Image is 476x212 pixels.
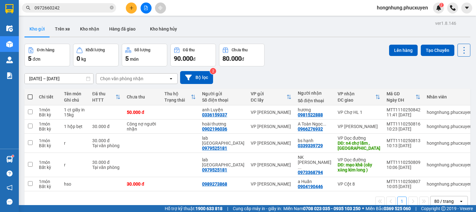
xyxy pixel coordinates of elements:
div: bs hạnh [298,138,331,143]
div: MTT1110250813 [387,138,420,143]
div: DĐ: n4 chợ lầm , Mạo Khê [338,141,380,151]
div: r [64,162,86,167]
span: 0 [77,55,80,62]
span: món [130,57,139,62]
span: đơn [33,57,40,62]
img: warehouse-icon [6,41,13,47]
button: Đơn hàng5đơn [24,44,70,66]
div: Chọn văn phòng nhận [100,75,143,82]
div: HTTT [92,98,115,103]
div: VP nhận [338,91,375,96]
div: Tại văn phòng [92,165,120,170]
div: VP Dọc đường [338,136,380,141]
div: VP Dọc đường [338,157,380,162]
div: A Toàn Ngọc Hà [298,121,331,126]
span: question-circle [7,170,13,176]
div: Chưa thu [127,94,158,99]
div: 1 ct giấy in 15kg [64,107,86,117]
div: Ghi chú [64,98,86,103]
button: Tạo Chuyến [421,45,454,56]
button: aim [155,3,166,14]
th: Toggle SortBy [248,89,295,105]
div: 11:41 [DATE] [387,112,420,117]
div: 10:05 [DATE] [387,184,420,189]
div: 30.000 đ [92,138,120,143]
button: Đã thu90.000đ [170,44,216,66]
button: Khối lượng0kg [73,44,119,66]
span: copyright [441,206,446,211]
div: hoài thương [202,121,244,126]
div: 0336159337 [202,112,227,117]
span: ⚪️ [362,207,364,210]
span: đ [242,57,244,62]
div: Bất kỳ [39,126,58,131]
div: lab Phú Thành [202,136,244,146]
span: ... [298,165,302,170]
div: hongnhung.phucxuyen [427,110,472,115]
img: warehouse-icon [6,25,13,32]
div: Ngày ĐH [387,98,415,103]
div: Số lượng [134,48,150,52]
button: plus [126,3,137,14]
span: notification [7,185,13,191]
div: lab Phú Thành [202,157,244,167]
span: 80.000 [222,55,242,62]
sup: 2 [210,68,216,74]
div: Tại văn phòng [92,143,120,148]
div: 0981522888 [298,112,323,117]
div: hongnhung.phucxuyen [427,141,472,146]
svg: open [168,76,174,81]
div: 10:06 [DATE] [387,165,420,170]
th: Toggle SortBy [334,89,383,105]
div: Bất kỳ [39,112,58,117]
th: Toggle SortBy [383,89,424,105]
button: Chưa thu80.000đ [219,44,265,66]
div: hso [64,181,86,187]
div: VP [PERSON_NAME] [251,110,291,115]
input: Tìm tên, số ĐT hoặc mã đơn [35,4,109,11]
div: ĐC lấy [251,98,286,103]
span: search [26,6,30,10]
button: file-add [141,3,152,14]
button: Lên hàng [389,45,418,56]
img: warehouse-icon [6,57,13,63]
div: 1 hộp bẹt [64,124,86,129]
div: MTT1110250809 [387,160,420,165]
span: | [415,205,416,212]
div: 0904190446 [298,184,323,189]
div: Người nhận [298,91,331,96]
div: 50.000 đ [127,110,158,115]
div: VP gửi [251,91,286,96]
button: Trên xe [50,21,75,36]
div: Đã thu [92,91,115,96]
div: hongnhung.phucxuyen [427,162,472,167]
div: hongnhung.phucxuyen [427,181,472,187]
th: Toggle SortBy [89,89,124,105]
strong: 0708 023 035 - 0935 103 250 [303,206,361,211]
button: Số lượng5món [122,44,167,66]
span: Miền Bắc [366,205,411,212]
div: 1 món [39,107,58,112]
button: 1 [397,197,407,206]
span: file-add [144,6,148,10]
sup: 1 [12,155,14,157]
div: 0973368794 [298,170,323,175]
span: | [227,205,228,212]
div: 0979525181 [202,146,227,151]
span: close-circle [110,5,114,11]
div: ĐC giao [338,98,375,103]
div: a Huấn [298,179,331,184]
span: 2 [440,3,442,7]
img: warehouse-icon [6,156,13,163]
div: MTT1110250842 [387,107,420,112]
div: 0902196036 [202,126,227,131]
button: caret-down [461,3,472,14]
span: hongnhung.phucxuyen [372,4,433,12]
div: 1 món [39,138,58,143]
span: Kho hàng hủy [150,26,177,31]
span: kg [81,57,86,62]
span: Cung cấp máy in - giấy in: [233,205,282,212]
th: Toggle SortBy [161,89,199,105]
div: Chi tiết [39,94,58,99]
div: Trạng thái [164,98,191,103]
